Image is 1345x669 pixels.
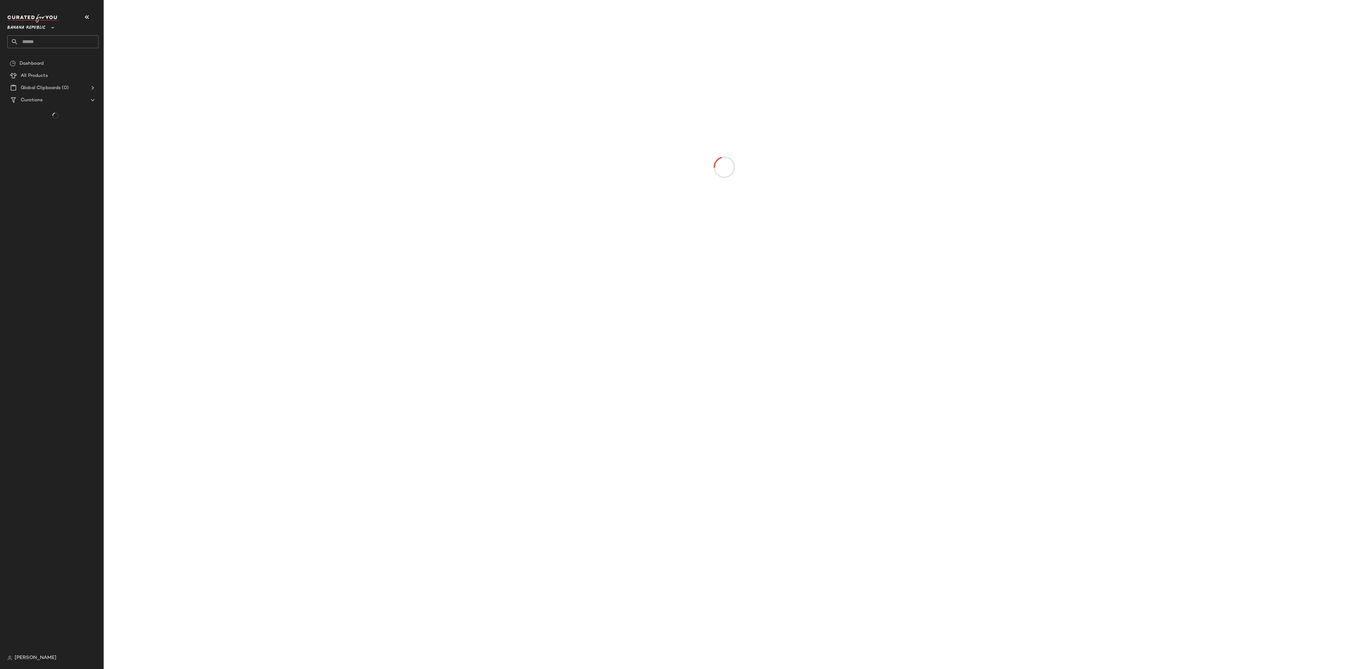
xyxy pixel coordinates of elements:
span: (0) [61,85,68,92]
span: Banana Republic [7,21,45,32]
span: Global Clipboards [21,85,61,92]
span: [PERSON_NAME] [15,654,56,662]
span: Dashboard [20,60,44,67]
span: Curations [21,97,43,104]
img: cfy_white_logo.C9jOOHJF.svg [7,14,59,23]
img: svg%3e [7,656,12,660]
img: svg%3e [10,60,16,67]
span: All Products [21,72,48,79]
